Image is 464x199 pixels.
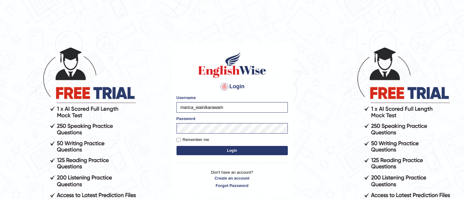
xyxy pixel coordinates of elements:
[177,116,195,122] label: Password
[177,175,288,181] a: Create an account
[177,183,288,189] a: Forgot Password
[177,146,288,155] button: Login
[177,137,209,143] label: Remember me
[177,138,181,142] input: Remember me
[177,169,288,189] p: Don't have an account?
[197,51,267,79] img: Logo of English Wise sign in for intelligent practice with AI
[177,82,288,92] h4: Login
[177,95,196,101] label: Username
